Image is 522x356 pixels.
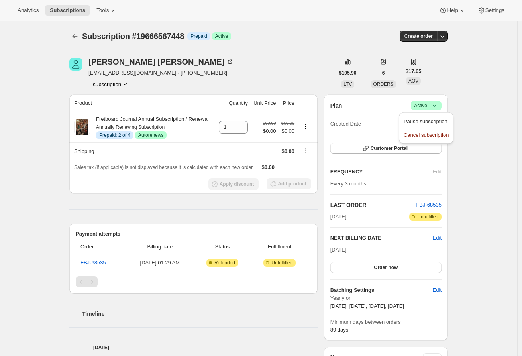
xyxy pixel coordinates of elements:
span: 89 days [330,327,349,333]
button: Subscriptions [45,5,90,16]
span: ORDERS [373,81,393,87]
span: 6 [382,70,385,76]
span: LTV [343,81,352,87]
span: Tools [96,7,109,14]
button: Order now [330,262,442,273]
span: $0.00 [281,127,295,135]
span: $17.65 [406,67,422,75]
button: FBJ-68535 [416,201,442,209]
span: Create order [404,33,433,39]
span: Help [447,7,458,14]
button: 6 [377,67,390,79]
small: $60.00 [263,121,276,126]
a: FBJ-68535 [80,260,106,266]
button: Customer Portal [330,143,442,154]
h2: Plan [330,102,342,110]
span: $105.90 [339,70,356,76]
a: FBJ-68535 [416,202,442,208]
h6: Batching Settings [330,286,433,294]
span: Yearly on [330,294,442,302]
span: [DATE], [DATE], [DATE], [DATE] [330,303,404,309]
span: Prepaid [190,33,207,39]
button: Settings [473,5,509,16]
span: $0.00 [282,148,295,154]
button: Shipping actions [299,146,312,155]
span: Active [414,102,438,110]
span: Analytics [18,7,39,14]
span: AOV [408,78,418,84]
button: Product actions [88,80,129,88]
span: Customer Portal [371,145,408,151]
th: Quantity [216,94,251,112]
span: [DATE] [330,247,347,253]
span: Order now [374,264,398,271]
button: Tools [92,5,122,16]
span: Every 3 months [330,181,366,187]
small: $60.00 [281,121,294,126]
span: Prepaid: 2 of 4 [99,132,130,138]
span: Pause subscription [404,118,447,124]
th: Order [76,238,126,256]
h2: Payment attempts [76,230,311,238]
span: Unfulfilled [271,260,292,266]
small: Annually Renewing Subscription [96,124,165,130]
button: Create order [400,31,438,42]
button: Product actions [299,122,312,131]
span: $0.00 [263,127,276,135]
button: $105.90 [334,67,361,79]
span: Cancel subscription [404,132,449,138]
button: Analytics [13,5,43,16]
th: Product [69,94,216,112]
h2: LAST ORDER [330,201,416,209]
span: Sales tax (if applicable) is not displayed because it is calculated with each new order. [74,165,254,170]
span: Ryan McNabb [69,58,82,71]
span: [DATE] · 01:29 AM [128,259,192,267]
span: Refunded [214,260,235,266]
h4: [DATE] [69,344,318,352]
button: Edit [433,234,442,242]
span: Subscription #19666567448 [82,32,184,41]
span: Subscriptions [50,7,85,14]
span: [DATE] [330,213,347,221]
th: Price [279,94,297,112]
span: Active [215,33,228,39]
h2: NEXT BILLING DATE [330,234,433,242]
span: Edit [433,286,442,294]
th: Shipping [69,142,216,160]
span: | [429,102,430,109]
span: Created Date [330,120,361,128]
span: Settings [485,7,504,14]
button: Subscriptions [69,31,80,42]
nav: Pagination [76,276,311,287]
span: [EMAIL_ADDRESS][DOMAIN_NAME] · [PHONE_NUMBER] [88,69,234,77]
span: Minimum days between orders [330,318,442,326]
span: $0.00 [262,164,275,170]
span: Billing date [128,243,192,251]
span: Autorenews [138,132,163,138]
button: Cancel subscription [401,128,451,141]
th: Unit Price [250,94,278,112]
span: Fulfillment [253,243,306,251]
div: Fretboard Journal Annual Subscription / Renewal [90,115,209,139]
button: Edit [428,284,446,297]
button: Pause subscription [401,115,451,128]
div: [PERSON_NAME] [PERSON_NAME] [88,58,234,66]
h2: FREQUENCY [330,168,433,176]
button: Help [434,5,471,16]
span: Unfulfilled [417,214,438,220]
h2: Timeline [82,310,318,318]
span: Status [196,243,248,251]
